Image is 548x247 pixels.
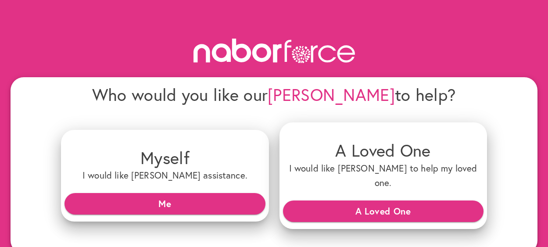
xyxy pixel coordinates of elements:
[68,147,261,168] h4: Myself
[287,140,480,161] h4: A Loved One
[287,161,480,190] h6: I would like [PERSON_NAME] to help my loved one.
[72,196,258,211] span: Me
[61,84,487,105] h4: Who would you like our to help?
[283,200,484,222] button: A Loved One
[64,193,265,214] button: Me
[268,83,395,106] span: [PERSON_NAME]
[290,203,476,219] span: A Loved One
[68,168,261,183] h6: I would like [PERSON_NAME] assistance.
